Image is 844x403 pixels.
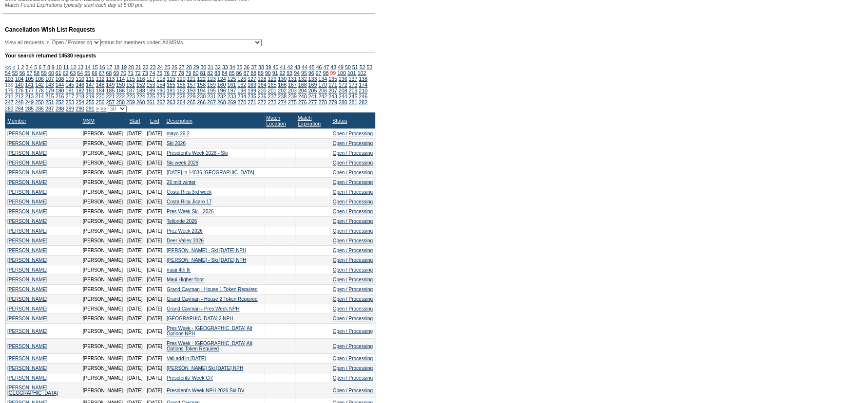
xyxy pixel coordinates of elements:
a: 11 [63,64,69,70]
a: 242 [318,93,327,99]
a: 74 [150,70,155,76]
a: 188 [136,88,145,93]
a: 173 [349,82,358,88]
a: 286 [35,106,44,111]
a: 3 [25,64,28,70]
a: 265 [187,99,196,105]
a: 24 [157,64,163,70]
a: 4 [30,64,33,70]
a: 73 [142,70,148,76]
a: 77 [171,70,177,76]
a: 76 [164,70,170,76]
a: 115 [126,76,135,82]
a: 125 [228,76,236,82]
a: 165 [268,82,277,88]
a: 174 [359,82,367,88]
a: 291 [86,106,95,111]
a: Start [130,118,141,124]
a: 66 [92,70,97,76]
a: 128 [258,76,267,82]
a: 79 [186,70,192,76]
a: 175 [5,88,14,93]
a: 71 [128,70,134,76]
a: 20 [128,64,134,70]
a: 93 [287,70,292,76]
a: 274 [278,99,287,105]
a: 223 [126,93,135,99]
a: 211 [5,93,14,99]
a: 109 [66,76,75,82]
a: 162 [237,82,246,88]
a: 98 [323,70,328,76]
a: 261 [147,99,155,105]
a: 222 [116,93,125,99]
a: 197 [228,88,236,93]
a: 163 [248,82,256,88]
a: 182 [76,88,84,93]
a: 199 [248,88,256,93]
a: 255 [86,99,95,105]
a: 195 [207,88,216,93]
a: 33 [222,64,228,70]
a: 28 [186,64,192,70]
a: 203 [288,88,297,93]
a: 278 [318,99,327,105]
a: 194 [197,88,206,93]
a: Member [7,118,26,124]
a: 44 [302,64,307,70]
a: 27 [179,64,185,70]
a: 9 [52,64,55,70]
a: 157 [187,82,196,88]
a: 129 [268,76,277,82]
a: 166 [278,82,287,88]
a: 167 [288,82,297,88]
a: 88 [250,70,256,76]
a: 40 [273,64,279,70]
a: 224 [136,93,145,99]
a: 104 [15,76,24,82]
a: 64 [77,70,83,76]
a: 144 [56,82,64,88]
a: 263 [167,99,175,105]
a: 216 [56,93,64,99]
a: 67 [99,70,105,76]
a: 273 [268,99,277,105]
a: 284 [15,106,24,111]
a: 204 [298,88,307,93]
a: 272 [258,99,267,105]
a: 23 [150,64,156,70]
a: 207 [328,88,337,93]
a: 232 [217,93,226,99]
a: 276 [298,99,307,105]
a: 35 [236,64,242,70]
a: 196 [217,88,226,93]
a: 253 [66,99,75,105]
a: 30 [200,64,206,70]
a: 132 [298,76,307,82]
a: 282 [359,99,367,105]
a: 134 [318,76,327,82]
a: 283 [5,106,14,111]
a: 137 [349,76,358,82]
a: 92 [279,70,285,76]
a: 237 [268,93,277,99]
a: 8 [47,64,50,70]
a: 15 [92,64,98,70]
a: 135 [328,76,337,82]
a: 214 [35,93,44,99]
a: 260 [136,99,145,105]
a: 210 [359,88,367,93]
a: 42 [287,64,293,70]
a: 1 [17,64,20,70]
a: 121 [187,76,196,82]
a: << [5,64,11,70]
a: 145 [66,82,75,88]
a: 50 [345,64,351,70]
a: 236 [258,93,267,99]
a: 99 [330,70,336,76]
a: 290 [76,106,84,111]
a: 117 [147,76,155,82]
a: 150 [116,82,125,88]
a: 202 [278,88,287,93]
a: 113 [106,76,115,82]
